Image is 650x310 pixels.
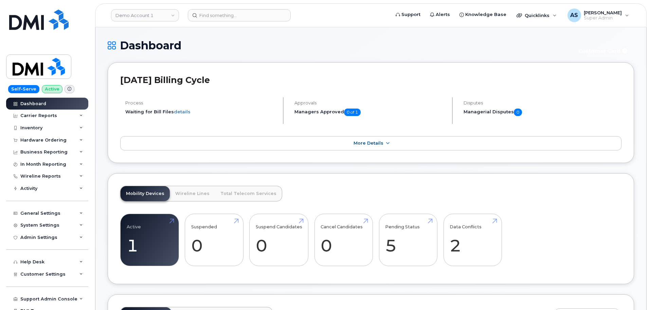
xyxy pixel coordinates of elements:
a: Wireline Lines [170,186,215,201]
a: Mobility Devices [121,186,170,201]
a: Data Conflicts 2 [450,217,495,262]
h5: Managers Approved [294,109,446,116]
h4: Approvals [294,100,446,105]
a: Cancel Candidates 0 [321,217,366,262]
h5: Managerial Disputes [464,109,621,116]
h2: [DATE] Billing Cycle [120,75,621,85]
a: details [174,109,191,114]
a: Pending Status 5 [385,217,431,262]
h4: Process [125,100,277,105]
span: 0 of 1 [344,109,361,116]
li: Waiting for Bill Files [125,109,277,115]
h1: Dashboard [108,39,570,51]
a: Suspend Candidates 0 [256,217,302,262]
a: Total Telecom Services [215,186,282,201]
span: 0 [514,109,522,116]
a: Active 1 [127,217,173,262]
span: More Details [354,141,383,146]
h4: Disputes [464,100,621,105]
a: Suspended 0 [191,217,237,262]
button: Customer Card [573,45,634,57]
